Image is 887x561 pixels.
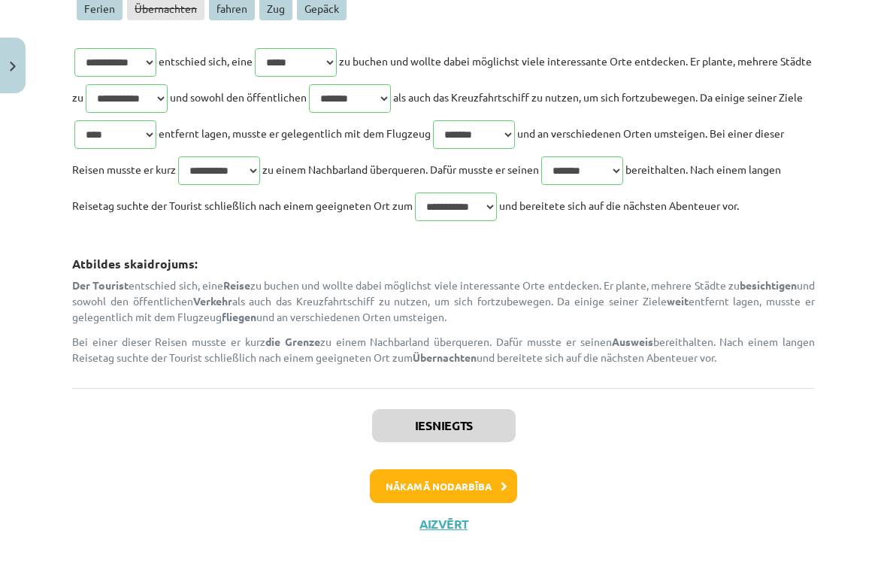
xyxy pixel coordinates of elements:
[223,278,250,292] strong: Reise
[499,199,739,212] span: und bereitete sich auf die nächsten Abenteuer vor.
[265,335,320,348] strong: die Grenze
[72,54,812,104] span: zu buchen und wollte dabei möglichst viele interessante Orte entdecken. Er plante, mehrere Städte zu
[193,294,232,308] strong: Verkehr
[222,310,256,323] strong: fliegen
[159,126,431,140] span: entfernt lagen, musste er gelegentlich mit dem Flugzeug
[372,409,516,442] button: Iesniegts
[170,90,307,104] span: und sowohl den öffentlichen
[72,162,781,212] span: bereithalten. Nach einem langen Reisetag suchte der Tourist schließlich nach einem geeigneten Ort...
[667,294,689,308] strong: weit
[10,62,16,71] img: icon-close-lesson-0947bae3869378f0d4975bcd49f059093ad1ed9edebbc8119c70593378902aed.svg
[72,126,784,176] span: und an verschiedenen Orten umsteigen. Bei einer dieser Reisen musste er kurz
[262,162,539,176] span: zu einem Nachbarland überqueren. Dafür musste er seinen
[159,54,253,68] span: entschied sich, eine
[393,90,803,104] span: als auch das Kreuzfahrtschiff zu nutzen, um sich fortzubewegen. Da einige seiner Ziele
[415,517,472,532] button: Aizvērt
[370,469,517,504] button: Nākamā nodarbība
[612,335,653,348] strong: Ausweis
[740,278,797,292] strong: besichtigen
[72,277,815,325] p: entschied sich, eine zu buchen und wollte dabei möglichst viele interessante Orte entdecken. Er p...
[72,246,815,273] h3: Atbildes skaidrojums:
[72,278,129,292] strong: Der Tourist
[72,334,815,365] p: Bei einer dieser Reisen musste er kurz zu einem Nachbarland überqueren. Dafür musste er seinen be...
[413,350,477,364] strong: Übernachten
